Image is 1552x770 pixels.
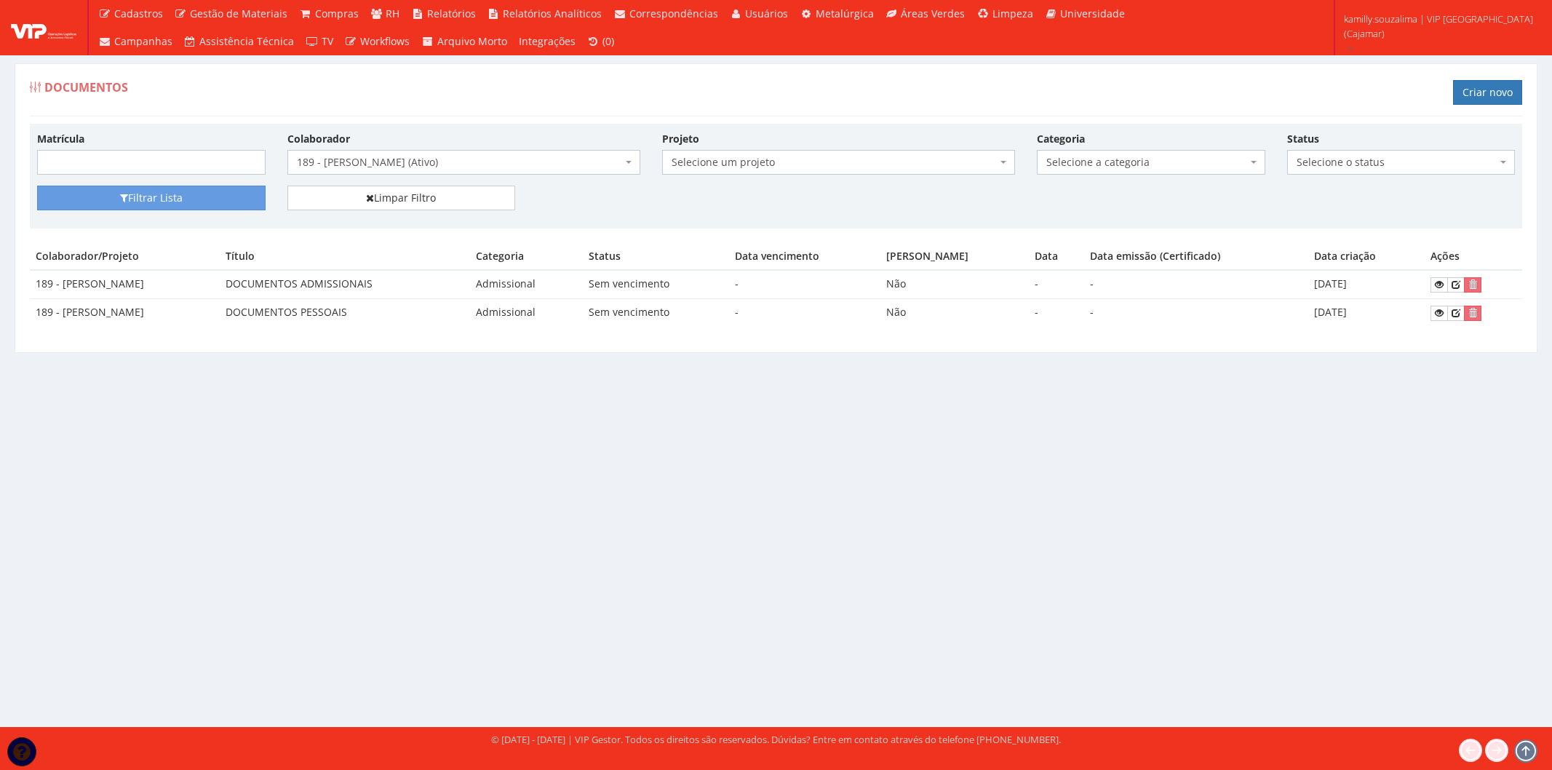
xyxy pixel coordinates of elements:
[880,270,1029,298] td: Não
[300,28,339,55] a: TV
[491,733,1061,747] div: © [DATE] - [DATE] | VIP Gestor. Todos os direitos são reservados. Dúvidas? Entre em contato atrav...
[1029,243,1084,270] th: Data
[92,28,178,55] a: Campanhas
[315,7,359,20] span: Compras
[360,34,410,48] span: Workflows
[287,186,516,210] a: Limpar Filtro
[662,132,699,146] label: Projeto
[11,17,76,39] img: logo
[322,34,333,48] span: TV
[30,299,220,327] td: 189 - [PERSON_NAME]
[339,28,416,55] a: Workflows
[114,34,172,48] span: Campanhas
[662,150,1015,175] span: Selecione um projeto
[583,243,729,270] th: Status
[437,34,507,48] span: Arquivo Morto
[30,243,220,270] th: Colaborador/Projeto
[37,132,84,146] label: Matrícula
[581,28,621,55] a: (0)
[583,299,729,327] td: Sem vencimento
[427,7,476,20] span: Relatórios
[729,243,881,270] th: Data vencimento
[880,299,1029,327] td: Não
[30,270,220,298] td: 189 - [PERSON_NAME]
[1037,150,1265,175] span: Selecione a categoria
[729,270,881,298] td: -
[1084,299,1308,327] td: -
[470,270,583,298] td: Admissional
[287,150,640,175] span: 189 - RAFAEL OLIVEIRA DA CONCEIÇÃO (Ativo)
[1308,243,1425,270] th: Data criação
[729,299,881,327] td: -
[44,79,128,95] span: Documentos
[1287,150,1516,175] span: Selecione o status
[1344,12,1533,41] span: kamilly.souzalima | VIP [GEOGRAPHIC_DATA] (Cajamar)
[1037,132,1085,146] label: Categoria
[880,243,1029,270] th: [PERSON_NAME]
[178,28,301,55] a: Assistência Técnica
[37,186,266,210] button: Filtrar Lista
[602,34,614,48] span: (0)
[629,7,718,20] span: Correspondências
[1297,155,1497,170] span: Selecione o status
[1084,243,1308,270] th: Data emissão (Certificado)
[583,270,729,298] td: Sem vencimento
[220,243,470,270] th: Título
[513,28,581,55] a: Integrações
[386,7,399,20] span: RH
[992,7,1033,20] span: Limpeza
[1046,155,1247,170] span: Selecione a categoria
[1287,132,1319,146] label: Status
[519,34,576,48] span: Integrações
[199,34,294,48] span: Assistência Técnica
[190,7,287,20] span: Gestão de Materiais
[287,132,350,146] label: Colaborador
[1084,270,1308,298] td: -
[1308,270,1425,298] td: [DATE]
[503,7,602,20] span: Relatórios Analíticos
[1029,270,1084,298] td: -
[220,299,470,327] td: DOCUMENTOS PESSOAIS
[470,243,583,270] th: Categoria
[1453,80,1522,105] a: Criar novo
[1425,243,1522,270] th: Ações
[1308,299,1425,327] td: [DATE]
[901,7,965,20] span: Áreas Verdes
[114,7,163,20] span: Cadastros
[220,270,470,298] td: DOCUMENTOS ADMISSIONAIS
[470,299,583,327] td: Admissional
[415,28,513,55] a: Arquivo Morto
[297,155,622,170] span: 189 - RAFAEL OLIVEIRA DA CONCEIÇÃO (Ativo)
[672,155,997,170] span: Selecione um projeto
[1060,7,1125,20] span: Universidade
[816,7,874,20] span: Metalúrgica
[1029,299,1084,327] td: -
[745,7,788,20] span: Usuários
